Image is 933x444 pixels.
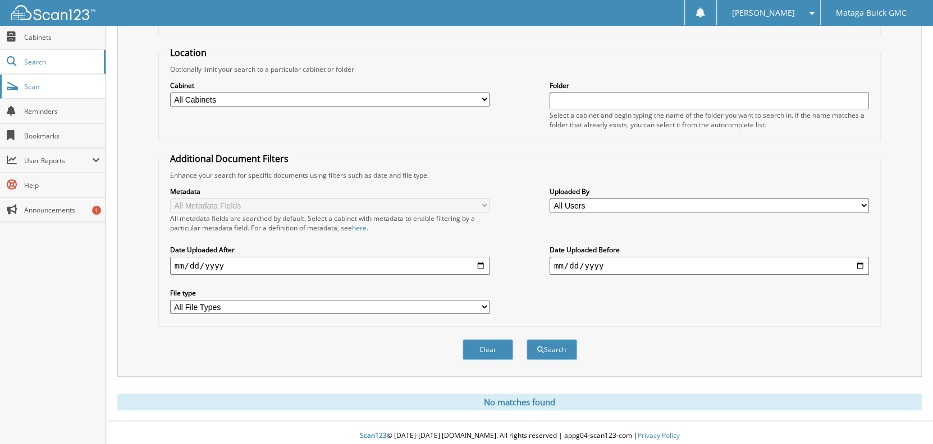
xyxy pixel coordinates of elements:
label: File type [170,288,490,298]
span: Help [24,181,100,190]
span: Search [24,57,98,67]
div: 1 [92,206,101,215]
span: Scan [24,82,100,91]
span: User Reports [24,156,92,165]
div: All metadata fields are searched by default. Select a cabinet with metadata to enable filtering b... [170,214,490,233]
span: [PERSON_NAME] [731,10,794,16]
button: Search [527,339,577,360]
iframe: Chat Widget [877,390,933,444]
label: Date Uploaded Before [550,245,870,255]
a: Privacy Policy [638,431,680,440]
label: Cabinet [170,81,490,90]
label: Folder [550,81,870,90]
input: end [550,257,870,275]
span: Reminders [24,107,100,116]
span: Scan123 [360,431,387,440]
legend: Location [164,47,212,59]
legend: Additional Document Filters [164,152,294,165]
span: Bookmarks [24,131,100,141]
div: Enhance your search for specific documents using filters such as date and file type. [164,170,875,180]
a: here [352,223,367,233]
img: scan123-logo-white.svg [11,5,95,20]
button: Clear [463,339,513,360]
span: Announcements [24,205,100,215]
div: Optionally limit your search to a particular cabinet or folder [164,64,875,74]
span: Mataga Buick GMC [836,10,907,16]
div: No matches found [117,394,922,410]
label: Metadata [170,187,490,196]
label: Date Uploaded After [170,245,490,255]
div: Select a cabinet and begin typing the name of the folder you want to search in. If the name match... [550,110,870,129]
span: Cabinets [24,33,100,42]
input: start [170,257,490,275]
label: Uploaded By [550,187,870,196]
